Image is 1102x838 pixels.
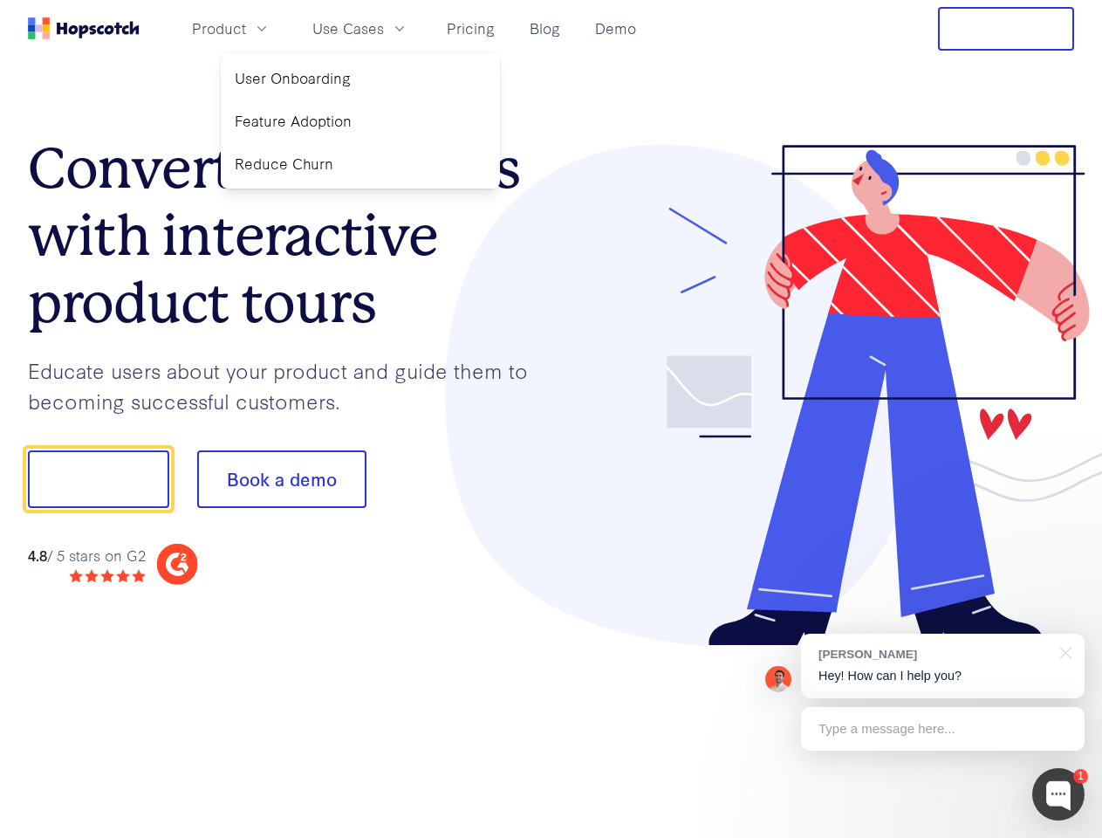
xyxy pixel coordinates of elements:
[181,14,281,43] button: Product
[765,666,791,692] img: Mark Spera
[312,17,384,39] span: Use Cases
[588,14,643,43] a: Demo
[302,14,419,43] button: Use Cases
[28,545,146,567] div: / 5 stars on G2
[938,7,1074,51] button: Free Trial
[1073,769,1088,784] div: 1
[801,707,1085,751] div: Type a message here...
[228,103,493,139] a: Feature Adoption
[523,14,567,43] a: Blog
[192,17,246,39] span: Product
[28,355,551,416] p: Educate users about your product and guide them to becoming successful customers.
[228,60,493,96] a: User Onboarding
[28,135,551,336] h1: Convert more trials with interactive product tours
[818,646,1050,663] div: [PERSON_NAME]
[818,667,1067,685] p: Hey! How can I help you?
[197,450,366,508] button: Book a demo
[28,450,169,508] button: Show me!
[28,17,140,39] a: Home
[228,146,493,182] a: Reduce Churn
[440,14,502,43] a: Pricing
[28,545,47,565] strong: 4.8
